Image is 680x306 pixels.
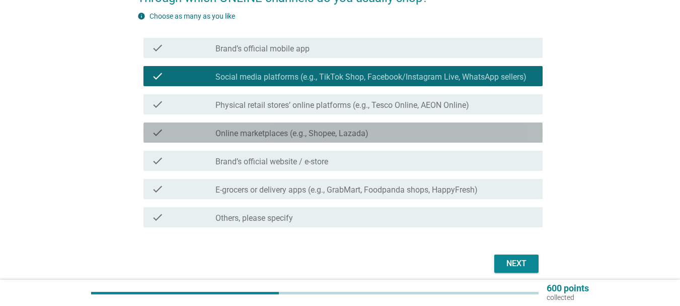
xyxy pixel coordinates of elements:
div: Next [502,258,531,270]
i: check [152,183,164,195]
i: check [152,127,164,139]
label: Choose as many as you like [149,12,235,20]
label: Others, please specify [215,213,293,223]
label: Brand’s official mobile app [215,44,310,54]
label: Brand’s official website / e-store [215,157,328,167]
i: check [152,42,164,54]
i: check [152,211,164,223]
i: info [137,12,145,20]
label: Social media platforms (e.g., TikTok Shop, Facebook/Instagram Live, WhatsApp sellers) [215,72,526,82]
label: E-grocers or delivery apps (e.g., GrabMart, Foodpanda shops, HappyFresh) [215,185,478,195]
label: Online marketplaces (e.g., Shopee, Lazada) [215,129,368,139]
button: Next [494,255,539,273]
label: Physical retail stores’ online platforms (e.g., Tesco Online, AEON Online) [215,100,469,110]
i: check [152,98,164,110]
i: check [152,155,164,167]
p: 600 points [547,284,589,293]
p: collected [547,293,589,302]
i: check [152,70,164,82]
